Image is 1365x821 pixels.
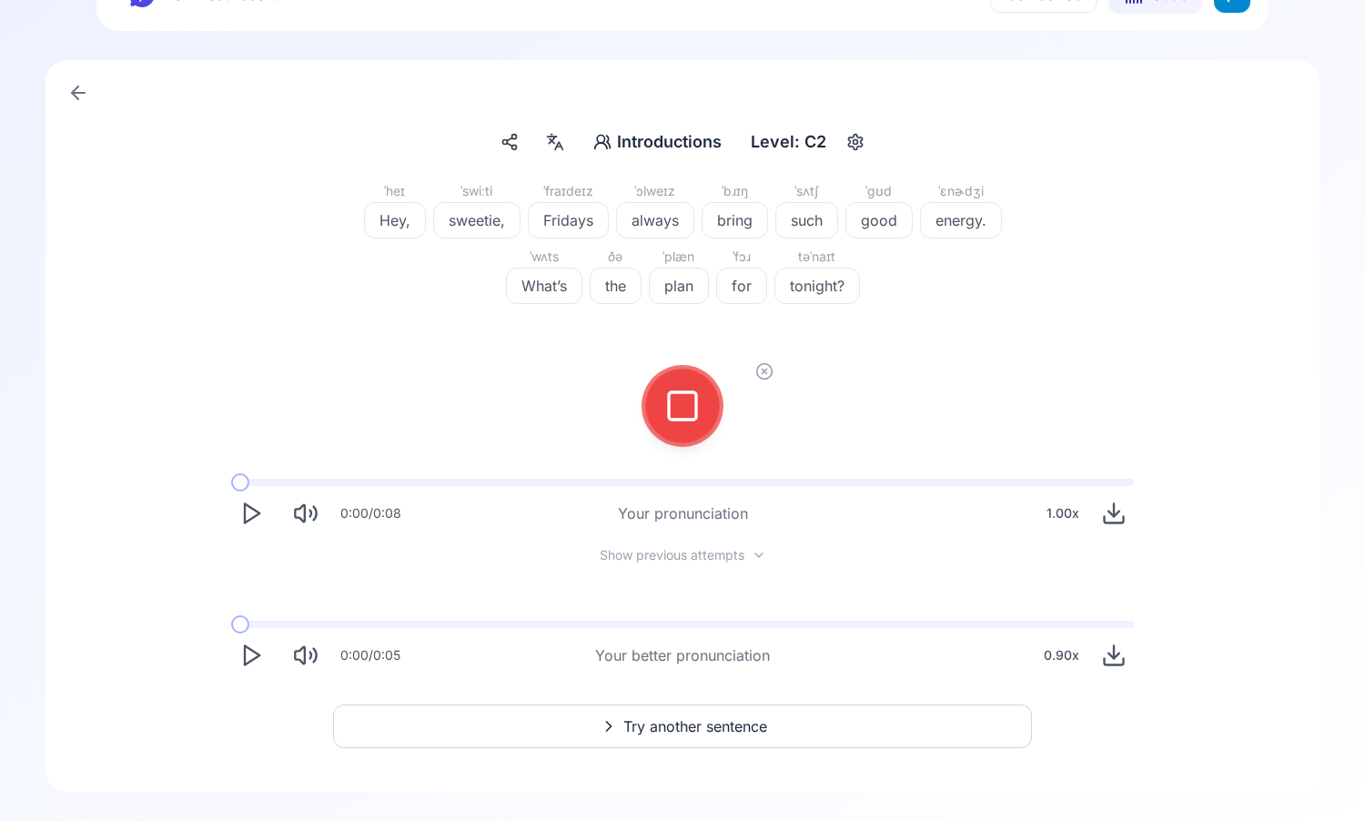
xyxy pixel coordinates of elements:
button: plan [649,268,709,304]
span: Introductions [617,129,722,155]
div: 0.90 x [1036,637,1087,674]
div: ˈɛnɚdʒi [920,180,1002,202]
div: 0:00 / 0:05 [340,646,400,664]
span: Show previous attempts [600,546,744,564]
div: ˈɔlweɪz [616,180,694,202]
div: ˈfraɪdeɪz [528,180,609,202]
span: the [591,275,641,297]
span: always [617,209,693,231]
button: energy. [920,202,1002,238]
button: Play [231,493,271,533]
span: Try another sentence [623,715,767,737]
div: 0:00 / 0:08 [340,504,401,522]
button: Fridays [528,202,609,238]
button: Mute [286,493,326,533]
button: What’s [506,268,582,304]
button: Level: C2 [743,126,870,158]
span: Hey, [365,209,425,231]
button: Show previous attempts [585,548,781,563]
button: tonight? [774,268,860,304]
button: bring [702,202,768,238]
div: ˈheɪ [364,180,426,202]
button: Download audio [1094,635,1134,675]
span: Fridays [529,209,608,231]
div: ˈswiːti [433,180,521,202]
button: Download audio [1094,493,1134,533]
div: 1.00 x [1039,495,1087,532]
button: Play [231,635,271,675]
div: ˈsʌtʃ [775,180,838,202]
span: sweetie, [434,209,520,231]
button: Introductions [586,126,729,158]
button: Hey, [364,202,426,238]
div: ðə [590,246,642,268]
div: ˈplæn [649,246,709,268]
span: What’s [507,275,581,297]
span: for [717,275,766,297]
button: Mute [286,635,326,675]
span: energy. [921,209,1001,231]
span: good [846,209,912,231]
button: for [716,268,767,304]
div: Your pronunciation [618,502,748,524]
div: ˈwʌts [506,246,582,268]
div: Level: C2 [743,126,834,158]
div: ˈbɹɪŋ [702,180,768,202]
button: always [616,202,694,238]
span: tonight? [775,275,859,297]
div: ˈɡʊd [845,180,913,202]
div: ˈfɔɹ [716,246,767,268]
span: bring [703,209,767,231]
button: sweetie, [433,202,521,238]
span: such [776,209,837,231]
button: Try another sentence [333,704,1032,748]
button: good [845,202,913,238]
button: such [775,202,838,238]
div: Your better pronunciation [595,644,770,666]
span: plan [650,275,708,297]
div: təˈnaɪt [774,246,860,268]
button: the [590,268,642,304]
